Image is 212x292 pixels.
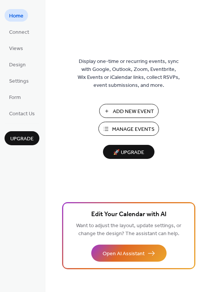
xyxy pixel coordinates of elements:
[5,9,28,22] a: Home
[98,122,159,136] button: Manage Events
[103,250,145,258] span: Open AI Assistant
[112,126,154,133] span: Manage Events
[10,135,34,143] span: Upgrade
[5,131,39,145] button: Upgrade
[9,77,29,85] span: Settings
[9,94,21,102] span: Form
[5,91,25,103] a: Form
[91,245,167,262] button: Open AI Assistant
[99,104,159,118] button: Add New Event
[9,28,29,36] span: Connect
[108,148,150,158] span: 🚀 Upgrade
[5,42,28,54] a: Views
[5,74,33,87] a: Settings
[9,45,23,53] span: Views
[103,145,154,159] button: 🚀 Upgrade
[113,108,154,116] span: Add New Event
[91,209,167,220] span: Edit Your Calendar with AI
[9,61,26,69] span: Design
[5,58,30,71] a: Design
[9,110,35,118] span: Contact Us
[5,107,39,119] a: Contact Us
[76,221,181,239] span: Want to adjust the layout, update settings, or change the design? The assistant can help.
[9,12,23,20] span: Home
[78,58,180,89] span: Display one-time or recurring events, sync with Google, Outlook, Zoom, Eventbrite, Wix Events or ...
[5,25,34,38] a: Connect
